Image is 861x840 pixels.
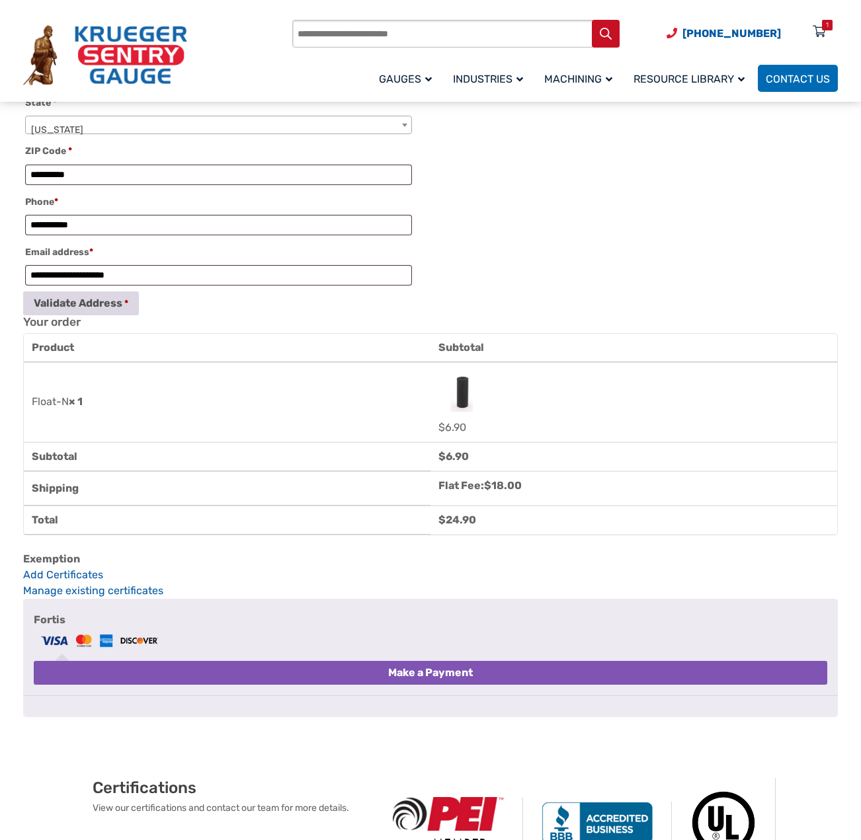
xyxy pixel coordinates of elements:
[445,63,536,94] a: Industries
[438,369,485,415] img: Float-N
[626,63,758,94] a: Resource Library
[371,63,445,94] a: Gauges
[438,421,466,434] bdi: 6.90
[484,479,522,492] bdi: 18.00
[758,65,838,92] a: Contact Us
[93,801,374,815] p: View our certifications and contact our team for more details.
[766,73,830,85] span: Contact Us
[438,514,446,526] span: $
[23,553,80,565] b: Exemption
[25,243,412,262] label: Email address
[34,609,827,652] label: Fortis
[25,193,412,211] label: Phone
[24,506,430,535] th: Total
[24,471,430,506] th: Shipping
[23,291,139,315] button: Validate Address
[25,142,412,161] label: ZIP Code
[438,479,522,492] label: Flat Fee:
[25,116,412,134] span: State
[430,334,837,362] th: Subtotal
[484,479,491,492] span: $
[39,632,160,649] img: Fortis
[453,73,523,85] span: Industries
[24,442,430,471] th: Subtotal
[634,73,745,85] span: Resource Library
[438,450,446,463] span: $
[826,20,829,30] div: 1
[438,514,476,526] bdi: 24.90
[23,25,187,86] img: Krueger Sentry Gauge
[24,362,430,442] td: Float-N
[26,116,411,144] span: Oregon
[438,450,469,463] bdi: 6.90
[682,27,781,40] span: [PHONE_NUMBER]
[667,25,781,42] a: Phone Number (920) 434-8860
[438,421,445,434] span: $
[23,584,163,597] a: Manage existing certificates
[93,778,374,798] h2: Certifications
[23,315,838,330] h3: Your order
[536,63,626,94] a: Machining
[34,661,827,685] button: Make a Payment
[379,73,432,85] span: Gauges
[69,395,83,408] strong: × 1
[23,567,838,583] a: Add Certificates
[544,73,612,85] span: Machining
[24,334,430,362] th: Product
